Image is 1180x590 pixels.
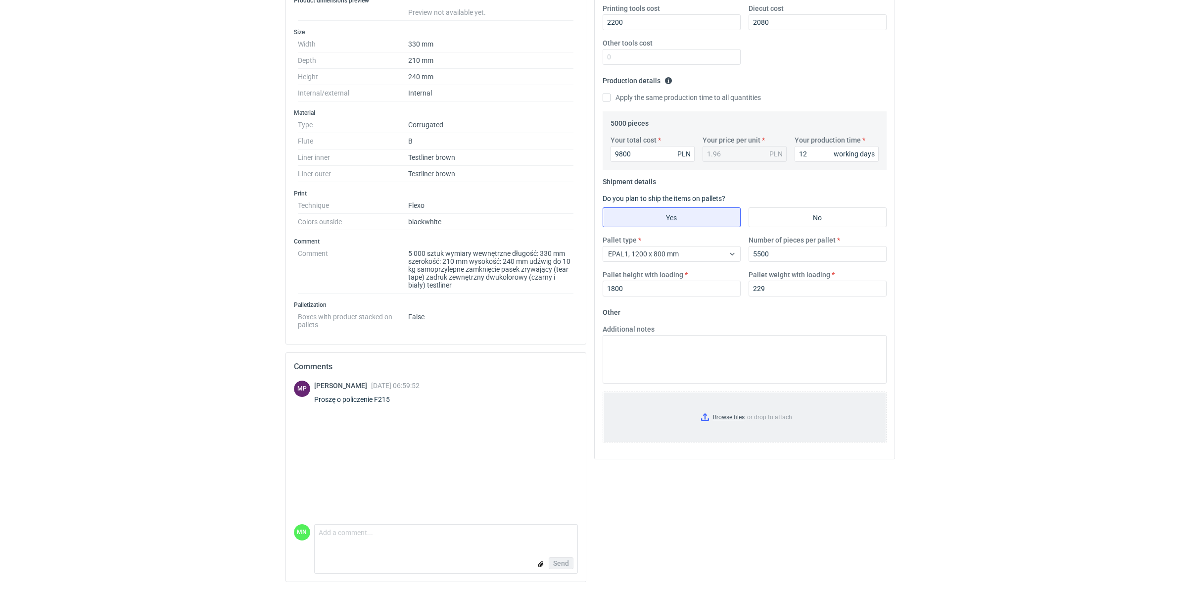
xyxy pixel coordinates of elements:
label: Diecut cost [749,3,784,13]
label: or drop to attach [603,392,886,442]
dt: Height [298,69,408,85]
dd: Flexo [408,197,574,214]
dd: Testliner brown [408,166,574,182]
label: Apply the same production time to all quantities [603,93,761,102]
dt: Comment [298,246,408,294]
span: EPAL1, 1200 x 800 mm [608,250,679,258]
legend: Shipment details [603,174,656,186]
dt: Flute [298,133,408,149]
label: Pallet height with loading [603,270,683,280]
dd: 330 mm [408,36,574,52]
span: [DATE] 06:59:52 [371,382,420,390]
input: 0 [603,14,741,30]
label: Do you plan to ship the items on pallets? [603,195,725,202]
dd: Internal [408,85,574,101]
dd: black white [408,214,574,230]
legend: Production details [603,73,672,85]
label: Other tools cost [603,38,653,48]
div: PLN [769,149,783,159]
input: 0 [749,281,887,296]
label: Your production time [795,135,861,145]
input: 0 [603,281,741,296]
legend: 5000 pieces [611,115,649,127]
input: 0 [795,146,879,162]
figcaption: MN [294,524,310,541]
span: Send [553,560,569,567]
dd: 240 mm [408,69,574,85]
span: Preview not available yet. [408,8,486,16]
label: Your total cost [611,135,657,145]
div: Michał Palasek [294,381,310,397]
dd: Corrugated [408,117,574,133]
label: Your price per unit [703,135,760,145]
label: Pallet type [603,235,637,245]
input: 0 [749,246,887,262]
h2: Comments [294,361,578,373]
div: PLN [677,149,691,159]
h3: Material [294,109,578,117]
dd: False [408,309,574,329]
dt: Width [298,36,408,52]
h3: Print [294,190,578,197]
div: working days [834,149,875,159]
dd: Testliner brown [408,149,574,166]
label: Yes [603,207,741,227]
dt: Colors outside [298,214,408,230]
input: 0 [749,14,887,30]
dt: Liner inner [298,149,408,166]
figcaption: MP [294,381,310,397]
div: Proszę o policzenie F215 [314,394,420,404]
h3: Comment [294,238,578,246]
dt: Liner outer [298,166,408,182]
div: Małgorzata Nowotna [294,524,310,541]
label: Printing tools cost [603,3,660,13]
dd: 5 000 sztuk wymiary wewnętrzne długość: 330 mm szerokość: 210 mm wysokość: 240 mm udźwig do 10 kg... [408,246,574,294]
dd: 210 mm [408,52,574,69]
input: 0 [603,49,741,65]
h3: Palletization [294,301,578,309]
input: 0 [611,146,695,162]
dt: Type [298,117,408,133]
legend: Other [603,304,620,316]
label: No [749,207,887,227]
dt: Internal/external [298,85,408,101]
label: Additional notes [603,324,655,334]
dt: Technique [298,197,408,214]
dd: B [408,133,574,149]
button: Send [549,557,573,569]
label: Number of pieces per pallet [749,235,836,245]
span: [PERSON_NAME] [314,382,371,390]
dt: Boxes with product stacked on pallets [298,309,408,329]
h3: Size [294,28,578,36]
dt: Depth [298,52,408,69]
label: Pallet weight with loading [749,270,830,280]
